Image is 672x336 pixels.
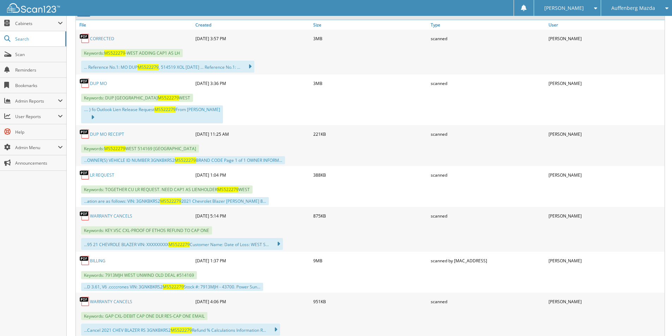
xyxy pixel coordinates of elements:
span: Keywords: DUP [GEOGRAPHIC_DATA] WEST [81,94,193,102]
span: Admin Menu [15,145,58,151]
div: [PERSON_NAME] [547,31,665,45]
div: [PERSON_NAME] [547,209,665,223]
div: 951KB [311,294,429,308]
img: PDF.png [79,129,90,139]
span: MS522279 [158,95,179,101]
div: scanned [429,127,547,141]
span: MS522279 [155,106,176,112]
div: scanned [429,168,547,182]
div: [PERSON_NAME] [547,294,665,308]
div: [DATE] 4:06 PM [194,294,311,308]
span: Help [15,129,63,135]
a: WARRANTY CANCELS [90,213,132,219]
div: [DATE] 11:25 AM [194,127,311,141]
a: BILLING [90,258,105,264]
div: [DATE] 1:37 PM [194,253,311,268]
span: MS522279 [104,50,125,56]
span: Auffenberg Mazda [611,6,655,10]
img: PDF.png [79,78,90,88]
a: DUP MO RECEIPT [90,131,124,137]
div: scanned by [MAC_ADDRESS] [429,253,547,268]
a: WARRANTY CANCELS [90,299,132,305]
span: MS522279 [171,327,192,333]
span: Bookmarks [15,83,63,88]
span: Keywords: KEY.VSC CXL-PROOF OF ETHOS REFUND TO CAP ONE [81,226,212,234]
div: [DATE] 3:36 PM [194,76,311,90]
a: Created [194,20,311,30]
span: Keywords: TOGETHER CU LR REQUEST. NEED CAP1 AS LIENHOLDER WEST [81,185,253,194]
a: User [547,20,665,30]
span: Announcements [15,160,63,166]
a: Size [311,20,429,30]
div: 3MB [311,31,429,45]
a: CORRECTED [90,36,114,42]
a: Type [429,20,547,30]
div: [PERSON_NAME] [547,168,665,182]
span: MS522279 [138,64,159,70]
img: scan123-logo-white.svg [7,3,60,13]
div: 3MB [311,76,429,90]
div: [DATE] 5:14 PM [194,209,311,223]
a: DUP MO [90,80,107,86]
div: 221KB [311,127,429,141]
div: scanned [429,294,547,308]
a: LR REQUEST [90,172,114,178]
div: ...ation are as follows: VIN: 3GNKBKRS2 2021 Chevrolet Blazer [PERSON_NAME] 8... [81,197,269,205]
span: Keywords: 7913MJH WEST UNWIND OLD DEAL #514169 [81,271,197,279]
img: PDF.png [79,33,90,44]
div: scanned [429,209,547,223]
span: Scan [15,51,63,57]
span: Search [15,36,62,42]
div: 388KB [311,168,429,182]
div: ... Reference No.1: MO DUP , 514519 XOL [DATE] ... Reference No.1: ... [81,61,254,73]
span: Keywords: WEST 514169 [GEOGRAPHIC_DATA] [81,145,199,153]
span: Admin Reports [15,98,58,104]
div: ...95 21 CHEVROLE BLAZER VIN: XXXXXXXXX Customer Name: Date of Loss: WEST S... [81,238,283,250]
span: MS522279 [169,242,190,248]
img: PDF.png [79,296,90,307]
div: ...OWNER(S) VEHICLE ID NUMBER 3GNKBKRS2 BRAND CODE Page 1 of 1 OWNER INFORM... [81,156,285,164]
a: File [76,20,194,30]
div: ...Cancel 2021 CHEV BLAZER RS 3GNKBKRS2 Refund % Calculations Information R... [81,324,280,336]
div: [DATE] 3:57 PM [194,31,311,45]
span: MS522279 [160,198,181,204]
img: PDF.png [79,255,90,266]
iframe: Chat Widget [637,302,672,336]
div: [DATE] 1:04 PM [194,168,311,182]
span: MS522279 [163,284,184,290]
span: MS522279 [104,146,125,152]
div: [PERSON_NAME] [547,253,665,268]
div: ...D 3.61, V6 .ccccrones VIN: 3GNKBKRS2 Stock #: 7913MJH - 43700. Power Sun... [81,283,263,291]
div: scanned [429,31,547,45]
span: Cabinets [15,20,58,26]
div: .... ) fo Outlook Lien Release Request From [PERSON_NAME] [81,105,223,123]
span: [PERSON_NAME] [544,6,584,10]
div: [PERSON_NAME] [547,127,665,141]
img: PDF.png [79,210,90,221]
div: 9MB [311,253,429,268]
span: Keywords: GAP CXL-DEBIT CAP ONE DLR RES-CAP ONE EMAIL [81,312,207,320]
span: Reminders [15,67,63,73]
span: MS522279 [217,187,238,193]
div: [PERSON_NAME] [547,76,665,90]
span: Keywords: -WEST ADDING CAP1 AS LH [81,49,183,57]
span: User Reports [15,114,58,120]
span: MS522279 [175,157,196,163]
div: scanned [429,76,547,90]
div: 875KB [311,209,429,223]
img: PDF.png [79,170,90,180]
